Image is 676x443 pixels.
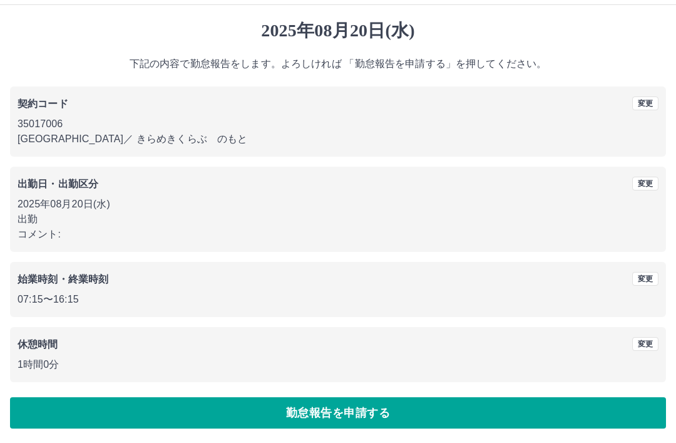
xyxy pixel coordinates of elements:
[632,177,658,190] button: 変更
[18,179,98,189] b: 出勤日・出勤区分
[632,272,658,286] button: 変更
[10,56,666,71] p: 下記の内容で勤怠報告をします。よろしければ 「勤怠報告を申請する」を押してください。
[632,96,658,110] button: 変更
[10,20,666,41] h1: 2025年08月20日(水)
[18,117,658,132] p: 35017006
[10,397,666,429] button: 勤怠報告を申請する
[18,292,658,307] p: 07:15 〜 16:15
[18,132,658,147] p: [GEOGRAPHIC_DATA] ／ きらめきくらぶ のもと
[632,337,658,351] button: 変更
[18,197,658,212] p: 2025年08月20日(水)
[18,98,68,109] b: 契約コード
[18,274,108,284] b: 始業時刻・終業時刻
[18,212,658,227] p: 出勤
[18,357,658,372] p: 1時間0分
[18,227,658,242] p: コメント:
[18,339,58,350] b: 休憩時間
